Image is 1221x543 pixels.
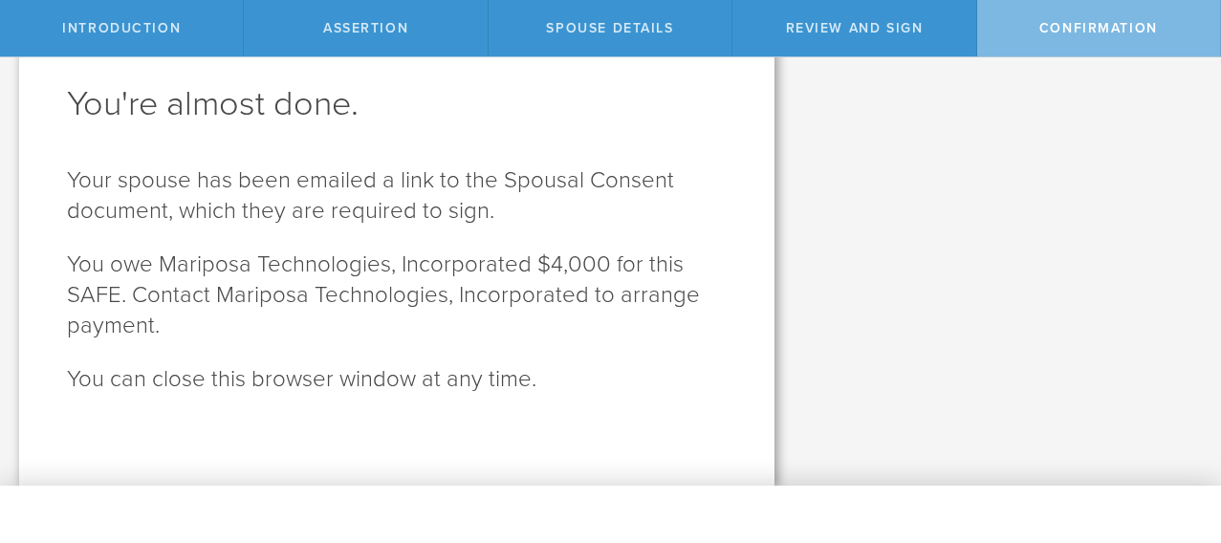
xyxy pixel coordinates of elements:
[323,20,408,36] span: assertion
[546,20,673,36] span: Spouse Details
[67,81,727,127] h1: You're almost done.
[62,20,181,36] span: Introduction
[67,165,727,227] p: Your spouse has been emailed a link to the Spousal Consent document, which they are required to s...
[67,364,727,395] p: You can close this browser window at any time.
[1039,20,1158,36] span: Confirmation
[786,20,924,36] span: Review and Sign
[67,250,727,341] p: You owe Mariposa Technologies, Incorporated $4,000 for this SAFE. Contact Mariposa Technologies, ...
